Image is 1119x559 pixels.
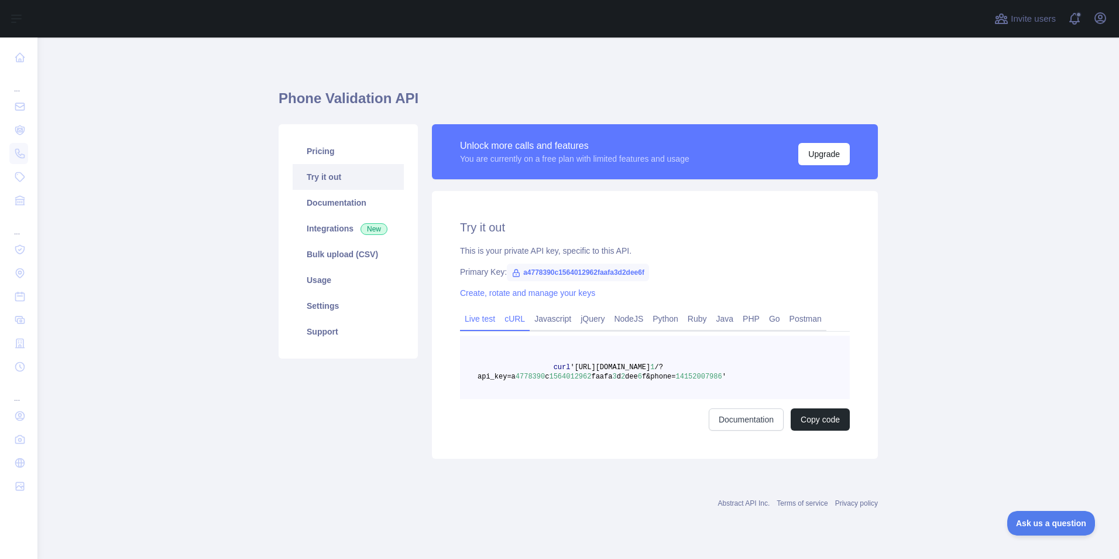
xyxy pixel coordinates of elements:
[638,373,642,381] span: 6
[545,373,549,381] span: c
[549,373,591,381] span: 1564012962
[554,363,571,371] span: curl
[718,499,770,507] a: Abstract API Inc.
[361,223,387,235] span: New
[293,293,404,319] a: Settings
[293,319,404,345] a: Support
[293,138,404,164] a: Pricing
[460,288,595,298] a: Create, rotate and manage your keys
[835,499,878,507] a: Privacy policy
[791,408,850,431] button: Copy code
[612,373,616,381] span: 3
[460,309,500,328] a: Live test
[798,143,850,165] button: Upgrade
[460,139,689,153] div: Unlock more calls and features
[683,309,712,328] a: Ruby
[722,373,726,381] span: '
[576,309,609,328] a: jQuery
[293,190,404,216] a: Documentation
[621,373,625,381] span: 2
[676,373,722,381] span: 14152007986
[293,164,404,190] a: Try it out
[460,266,850,278] div: Primary Key:
[570,363,650,371] span: '[URL][DOMAIN_NAME]
[507,264,649,281] span: a4778390c1564012962faafa3d2dee6f
[516,373,545,381] span: 4778390
[712,309,739,328] a: Java
[642,373,676,381] span: f&phone=
[9,213,28,237] div: ...
[738,309,764,328] a: PHP
[293,216,404,241] a: Integrations New
[764,309,785,328] a: Go
[460,219,850,236] h2: Try it out
[460,153,689,165] div: You are currently on a free plan with limited features and usage
[648,309,683,328] a: Python
[1007,511,1096,536] iframe: Toggle Customer Support
[293,267,404,293] a: Usage
[709,408,784,431] a: Documentation
[1011,12,1056,26] span: Invite users
[650,363,654,371] span: 1
[777,499,828,507] a: Terms of service
[625,373,638,381] span: dee
[9,70,28,94] div: ...
[591,373,612,381] span: faafa
[460,245,850,257] div: This is your private API key, specific to this API.
[500,309,530,328] a: cURL
[279,89,878,117] h1: Phone Validation API
[293,241,404,267] a: Bulk upload (CSV)
[530,309,576,328] a: Javascript
[992,9,1058,28] button: Invite users
[9,380,28,403] div: ...
[785,309,826,328] a: Postman
[609,309,648,328] a: NodeJS
[617,373,621,381] span: d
